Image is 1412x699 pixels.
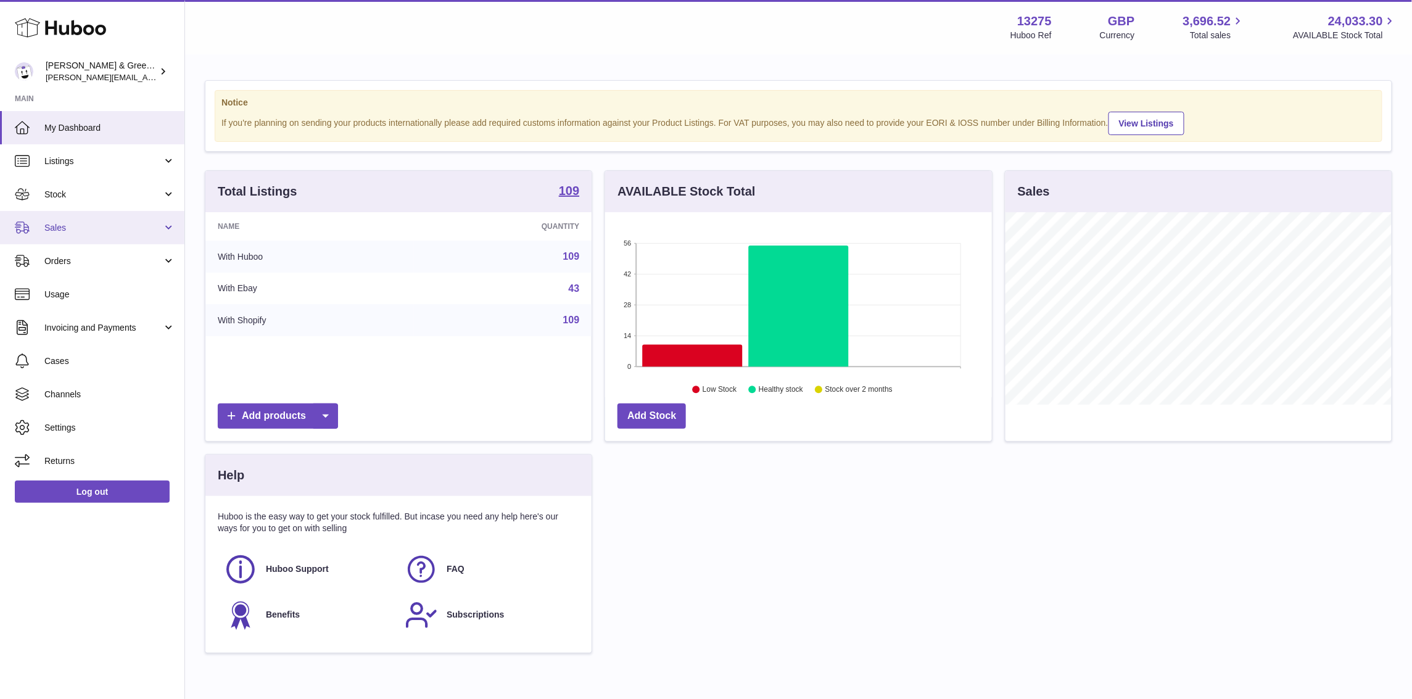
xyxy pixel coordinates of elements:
span: Huboo Support [266,563,329,575]
div: Currency [1100,30,1135,41]
img: ellen@bluebadgecompany.co.uk [15,62,33,81]
span: [PERSON_NAME][EMAIL_ADDRESS][DOMAIN_NAME] [46,72,247,82]
a: Log out [15,481,170,503]
span: Orders [44,255,162,267]
a: Benefits [224,598,392,632]
span: Settings [44,422,175,434]
a: 109 [563,315,580,325]
span: 24,033.30 [1328,13,1383,30]
span: AVAILABLE Stock Total [1293,30,1397,41]
span: Cases [44,355,175,367]
strong: 109 [559,184,579,197]
span: Invoicing and Payments [44,322,162,334]
a: 3,696.52 Total sales [1183,13,1245,41]
a: 109 [559,184,579,199]
text: Healthy stock [759,386,804,394]
td: With Ebay [205,273,414,305]
a: FAQ [405,553,573,586]
span: My Dashboard [44,122,175,134]
div: If you're planning on sending your products internationally please add required customs informati... [221,110,1376,135]
a: Subscriptions [405,598,573,632]
a: View Listings [1109,112,1184,135]
span: 3,696.52 [1183,13,1231,30]
a: 43 [569,283,580,294]
span: Usage [44,289,175,300]
text: Low Stock [703,386,737,394]
td: With Huboo [205,241,414,273]
div: Huboo Ref [1010,30,1052,41]
text: 14 [624,332,632,339]
text: 56 [624,239,632,247]
strong: GBP [1108,13,1134,30]
a: Add products [218,403,338,429]
h3: Help [218,467,244,484]
text: Stock over 2 months [825,386,893,394]
span: Channels [44,389,175,400]
a: Huboo Support [224,553,392,586]
h3: Sales [1018,183,1050,200]
a: 24,033.30 AVAILABLE Stock Total [1293,13,1397,41]
span: FAQ [447,563,464,575]
h3: Total Listings [218,183,297,200]
span: Total sales [1190,30,1245,41]
span: Subscriptions [447,609,504,621]
span: Sales [44,222,162,234]
div: [PERSON_NAME] & Green Ltd [46,60,157,83]
strong: 13275 [1017,13,1052,30]
text: 28 [624,301,632,308]
a: Add Stock [617,403,686,429]
a: 109 [563,251,580,262]
h3: AVAILABLE Stock Total [617,183,755,200]
span: Returns [44,455,175,467]
p: Huboo is the easy way to get your stock fulfilled. But incase you need any help here's our ways f... [218,511,579,534]
text: 0 [628,363,632,370]
span: Stock [44,189,162,201]
td: With Shopify [205,304,414,336]
th: Quantity [414,212,592,241]
span: Benefits [266,609,300,621]
th: Name [205,212,414,241]
span: Listings [44,155,162,167]
text: 42 [624,270,632,278]
strong: Notice [221,97,1376,109]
